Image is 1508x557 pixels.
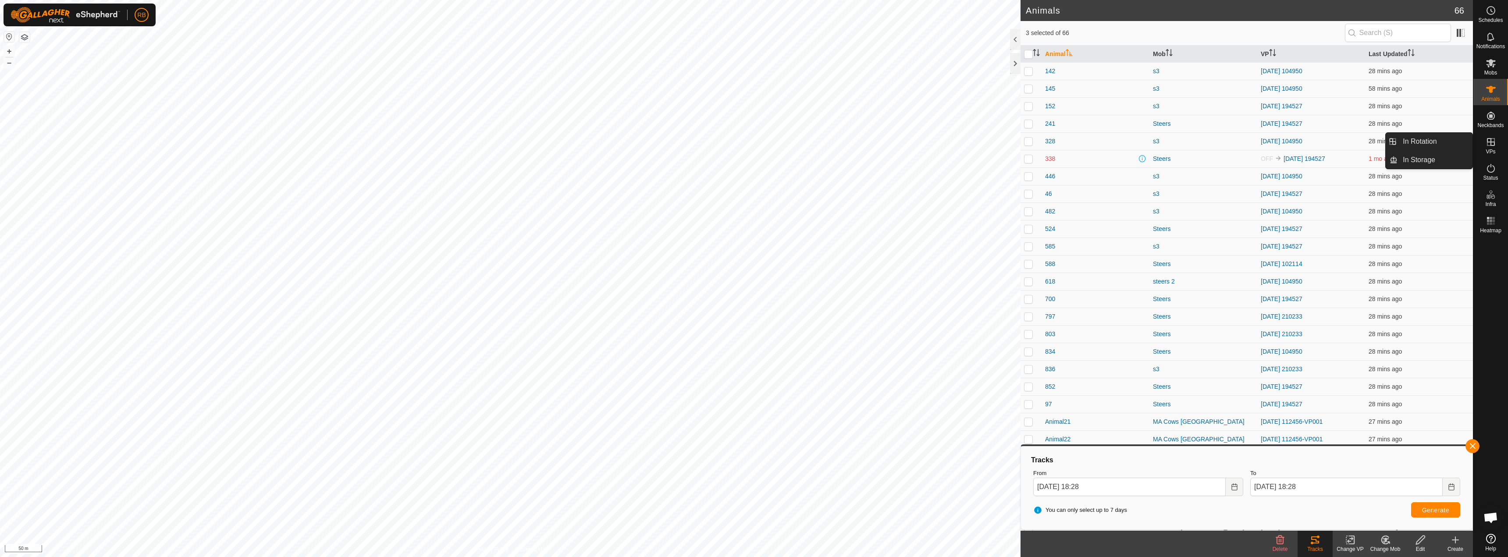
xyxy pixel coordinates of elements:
span: 797 [1045,312,1055,321]
span: Infra [1485,202,1496,207]
th: Mob [1149,46,1257,63]
span: 524 [1045,224,1055,234]
span: 9 Sept 2025, 6:03 pm [1369,120,1402,127]
span: Neckbands [1477,123,1504,128]
a: [DATE] 194527 [1261,295,1302,302]
span: In Rotation [1403,136,1437,147]
a: [DATE] 194527 [1261,190,1302,197]
a: [DATE] 194527 [1261,243,1302,250]
div: Steers [1153,224,1254,234]
button: Reset Map [4,32,14,42]
div: Steers [1153,400,1254,409]
span: 9 Sept 2025, 6:03 pm [1369,173,1402,180]
div: Steers [1153,294,1254,304]
a: [DATE] 194527 [1261,120,1302,127]
span: 836 [1045,365,1055,374]
div: Steers [1153,347,1254,356]
span: OFF [1261,155,1273,162]
a: Help [1473,530,1508,555]
span: Help [1485,546,1496,551]
span: VPs [1486,149,1495,154]
a: [DATE] 194527 [1261,383,1302,390]
span: 446 [1045,172,1055,181]
div: Steers [1153,259,1254,269]
span: 9 Sept 2025, 6:03 pm [1369,67,1402,75]
span: 9 Sept 2025, 6:03 pm [1369,190,1402,197]
span: 9 Sept 2025, 6:03 pm [1369,348,1402,355]
a: [DATE] 194527 [1261,401,1302,408]
span: Animal22 [1045,435,1071,444]
span: 9 Sept 2025, 5:33 pm [1369,85,1402,92]
span: Generate [1422,507,1449,514]
span: You can only select up to 7 days [1033,506,1127,514]
a: [DATE] 210233 [1261,330,1302,337]
div: s3 [1153,207,1254,216]
span: Heatmap [1480,228,1501,233]
a: Contact Us [519,546,545,553]
span: 9 Sept 2025, 6:03 pm [1369,295,1402,302]
span: Animals [1481,96,1500,102]
button: + [4,46,14,57]
span: 9 Sept 2025, 6:03 pm [1369,103,1402,110]
p-sorticon: Activate to sort [1166,50,1173,57]
span: Mobs [1484,70,1497,75]
div: s3 [1153,365,1254,374]
div: Open chat [1478,504,1504,531]
div: Steers [1153,119,1254,128]
span: 46 [1045,189,1052,199]
a: [DATE] 104950 [1261,173,1302,180]
span: 9 Sept 2025, 6:03 pm [1369,278,1402,285]
a: Privacy Policy [476,546,509,553]
span: 9 Sept 2025, 6:03 pm [1369,401,1402,408]
span: In Storage [1403,155,1435,165]
div: Steers [1153,330,1254,339]
a: [DATE] 104950 [1261,138,1302,145]
a: [DATE] 112456-VP001 [1261,436,1323,443]
button: Choose Date [1443,478,1460,496]
a: [DATE] 194527 [1284,155,1325,162]
div: s3 [1153,137,1254,146]
th: Last Updated [1365,46,1473,63]
p-sorticon: Activate to sort [1269,50,1276,57]
a: [DATE] 104950 [1261,85,1302,92]
span: 142 [1045,67,1055,76]
div: Change Mob [1368,545,1403,553]
div: Steers [1153,312,1254,321]
span: Notifications [1476,44,1505,49]
h2: Animals [1026,5,1455,16]
label: From [1033,469,1243,478]
a: [DATE] 104950 [1261,208,1302,215]
span: 145 [1045,84,1055,93]
span: 9 Sept 2025, 6:03 pm [1369,383,1402,390]
span: Animal21 [1045,417,1071,426]
span: Status [1483,175,1498,181]
li: In Storage [1386,151,1472,169]
button: Generate [1411,502,1460,518]
span: 9 Sept 2025, 6:03 pm [1369,330,1402,337]
div: s3 [1153,172,1254,181]
div: Change VP [1333,545,1368,553]
a: [DATE] 104950 [1261,67,1302,75]
span: 9 Sept 2025, 6:03 pm [1369,523,1402,530]
div: s3 [1153,84,1254,93]
a: [DATE] 112456-VP001 [1261,523,1323,530]
span: 97 [1045,400,1052,409]
p-sorticon: Activate to sort [1408,50,1415,57]
p-sorticon: Activate to sort [1066,50,1073,57]
a: In Rotation [1398,133,1472,150]
span: 700 [1045,294,1055,304]
th: VP [1257,46,1365,63]
span: 9 Sept 2025, 6:03 pm [1369,365,1402,373]
span: 66 [1455,4,1464,17]
th: Animal [1042,46,1149,63]
div: Tracks [1298,545,1333,553]
span: 9 Sept 2025, 6:03 pm [1369,243,1402,250]
div: s3 [1153,102,1254,111]
span: 9 Sept 2025, 6:03 pm [1369,138,1402,145]
span: 585 [1045,242,1055,251]
div: Tracks [1030,455,1464,465]
span: Delete [1273,546,1288,552]
span: 852 [1045,382,1055,391]
li: In Rotation [1386,133,1472,150]
div: Edit [1403,545,1438,553]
